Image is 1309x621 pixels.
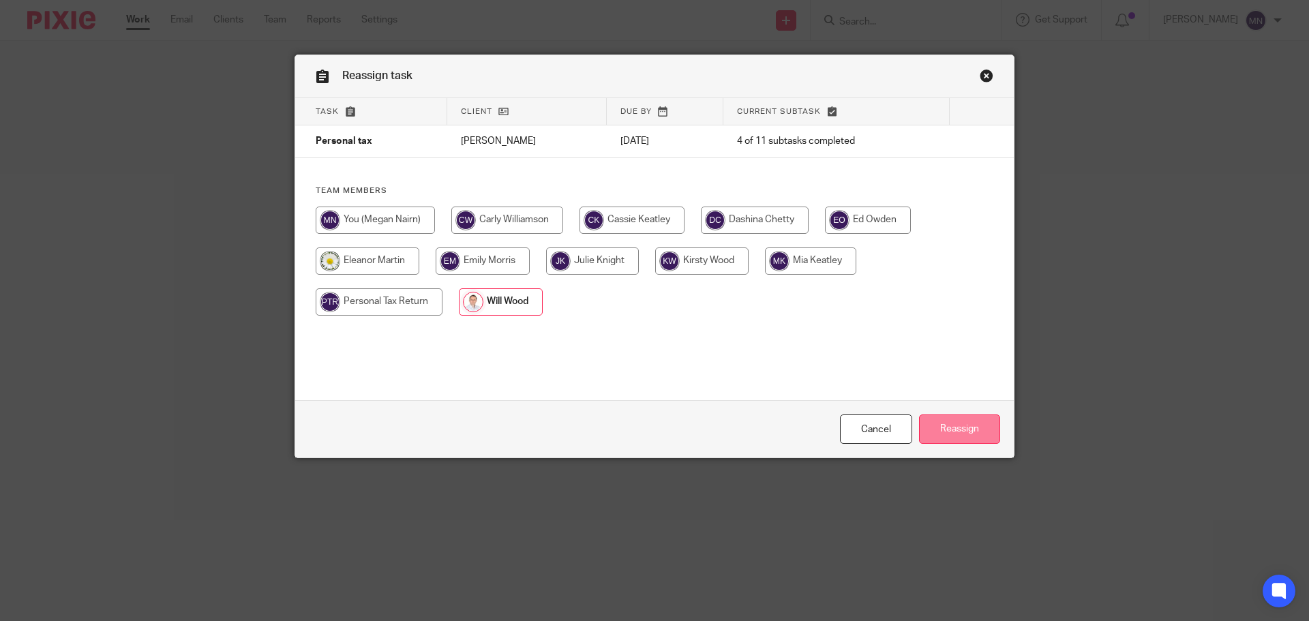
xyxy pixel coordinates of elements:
[316,137,372,147] span: Personal tax
[919,414,1000,444] input: Reassign
[620,108,652,115] span: Due by
[316,108,339,115] span: Task
[461,134,593,148] p: [PERSON_NAME]
[342,70,412,81] span: Reassign task
[620,134,710,148] p: [DATE]
[840,414,912,444] a: Close this dialog window
[461,108,492,115] span: Client
[980,69,993,87] a: Close this dialog window
[737,108,821,115] span: Current subtask
[723,125,950,158] td: 4 of 11 subtasks completed
[316,185,993,196] h4: Team members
